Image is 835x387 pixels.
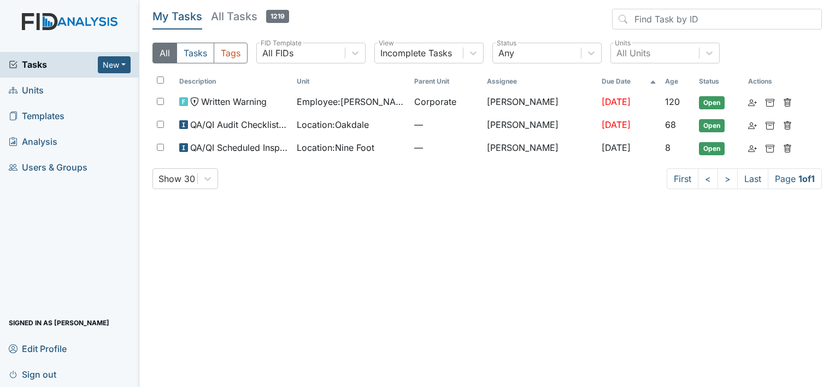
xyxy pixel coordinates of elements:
[718,168,738,189] a: >
[152,43,248,63] div: Type filter
[410,72,483,91] th: Toggle SortBy
[766,95,774,108] a: Archive
[177,43,214,63] button: Tasks
[665,142,671,153] span: 8
[699,142,725,155] span: Open
[766,118,774,131] a: Archive
[262,46,293,60] div: All FIDs
[414,118,478,131] span: —
[380,46,452,60] div: Incomplete Tasks
[9,58,98,71] a: Tasks
[9,108,64,125] span: Templates
[699,96,725,109] span: Open
[783,141,792,154] a: Delete
[498,46,514,60] div: Any
[798,173,815,184] strong: 1 of 1
[9,366,56,383] span: Sign out
[9,82,44,99] span: Units
[616,46,650,60] div: All Units
[698,168,718,189] a: <
[297,95,405,108] span: Employee : [PERSON_NAME]
[612,9,822,30] input: Find Task by ID
[483,137,597,160] td: [PERSON_NAME]
[297,141,374,154] span: Location : Nine Foot
[483,114,597,137] td: [PERSON_NAME]
[9,314,109,331] span: Signed in as [PERSON_NAME]
[665,96,680,107] span: 120
[667,168,698,189] a: First
[157,77,164,84] input: Toggle All Rows Selected
[414,95,456,108] span: Corporate
[201,95,267,108] span: Written Warning
[190,141,288,154] span: QA/QI Scheduled Inspection
[211,9,289,24] h5: All Tasks
[766,141,774,154] a: Archive
[98,56,131,73] button: New
[9,340,67,357] span: Edit Profile
[9,159,87,176] span: Users & Groups
[414,141,478,154] span: —
[297,118,369,131] span: Location : Oakdale
[597,72,661,91] th: Toggle SortBy
[783,95,792,108] a: Delete
[190,118,288,131] span: QA/QI Audit Checklist (ICF)
[699,119,725,132] span: Open
[667,168,822,189] nav: task-pagination
[9,133,57,150] span: Analysis
[665,119,676,130] span: 68
[152,43,177,63] button: All
[158,172,195,185] div: Show 30
[768,168,822,189] span: Page
[602,96,631,107] span: [DATE]
[602,142,631,153] span: [DATE]
[737,168,768,189] a: Last
[292,72,410,91] th: Toggle SortBy
[602,119,631,130] span: [DATE]
[152,9,202,24] h5: My Tasks
[483,91,597,114] td: [PERSON_NAME]
[266,10,289,23] span: 1219
[783,118,792,131] a: Delete
[744,72,798,91] th: Actions
[483,72,597,91] th: Assignee
[695,72,744,91] th: Toggle SortBy
[214,43,248,63] button: Tags
[175,72,292,91] th: Toggle SortBy
[661,72,695,91] th: Toggle SortBy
